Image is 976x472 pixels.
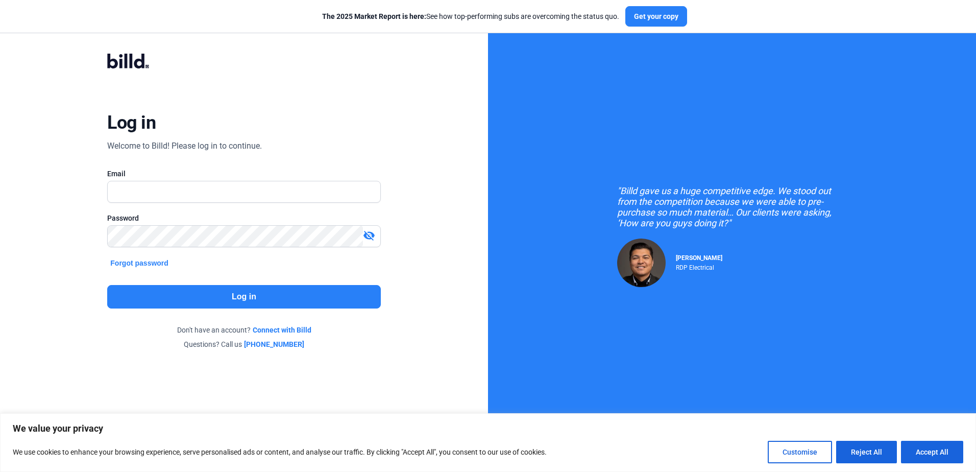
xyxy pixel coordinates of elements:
div: Don't have an account? [107,325,380,335]
div: RDP Electrical [676,262,722,271]
a: [PHONE_NUMBER] [244,339,304,349]
p: We use cookies to enhance your browsing experience, serve personalised ads or content, and analys... [13,446,547,458]
div: Log in [107,111,156,134]
button: Get your copy [625,6,687,27]
p: We value your privacy [13,422,963,435]
div: Password [107,213,380,223]
div: See how top-performing subs are overcoming the status quo. [322,11,619,21]
button: Customise [768,441,832,463]
div: Email [107,169,380,179]
button: Forgot password [107,257,172,269]
span: [PERSON_NAME] [676,254,722,262]
button: Log in [107,285,380,309]
span: The 2025 Market Report is here: [322,12,426,20]
a: Connect with Billd [253,325,311,335]
div: Welcome to Billd! Please log in to continue. [107,140,262,152]
button: Accept All [901,441,963,463]
img: Raul Pacheco [617,239,666,287]
div: "Billd gave us a huge competitive edge. We stood out from the competition because we were able to... [617,185,847,228]
button: Reject All [836,441,897,463]
div: Questions? Call us [107,339,380,349]
mat-icon: visibility_off [363,229,375,242]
